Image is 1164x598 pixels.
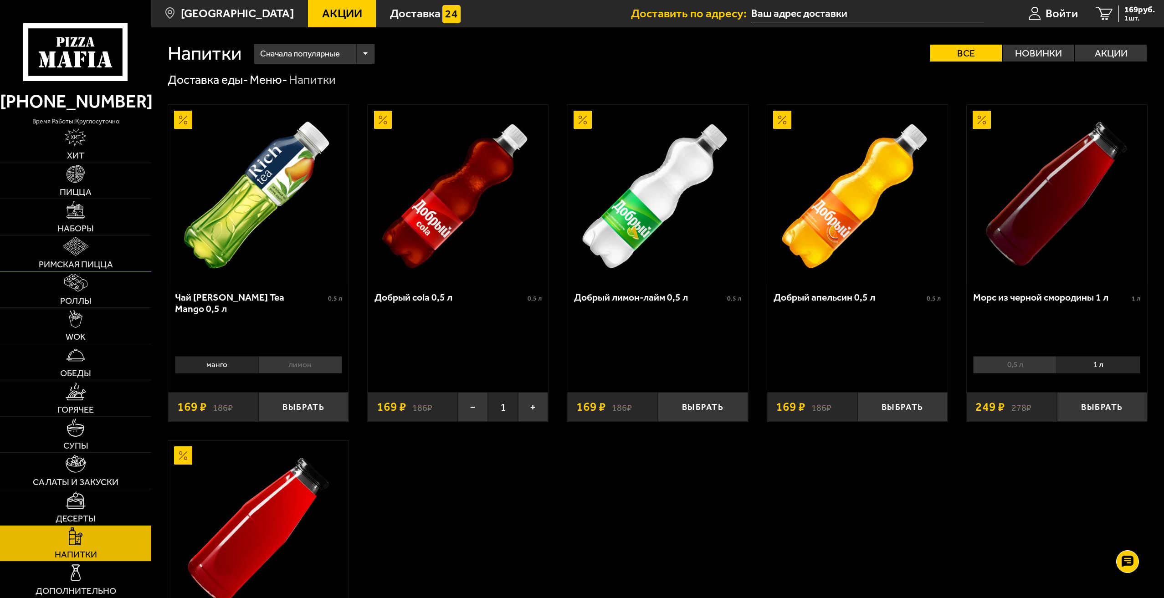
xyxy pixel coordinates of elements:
span: Обеды [60,369,91,378]
label: Акции [1075,45,1147,61]
span: Сначала популярные [260,42,340,66]
li: 0,5 л [973,356,1056,373]
span: 249 ₽ [975,401,1005,413]
div: Добрый лимон-лайм 0,5 л [574,291,725,303]
div: 0 [168,352,349,383]
span: Акции [322,8,362,20]
img: Чай Rich Green Tea Mango 0,5 л [169,105,347,282]
li: 1 л [1056,356,1140,373]
span: WOK [66,332,86,342]
span: Дополнительно [36,587,116,596]
a: АкционныйДобрый апельсин 0,5 л [767,105,948,282]
img: Акционный [374,111,392,129]
span: 1 шт. [1124,15,1155,22]
img: Добрый cola 0,5 л [369,105,547,282]
img: Акционный [574,111,592,129]
input: Ваш адрес доставки [751,5,984,22]
span: 169 ₽ [177,401,207,413]
span: Напитки [55,550,97,559]
a: Доставка еды- [168,72,248,87]
span: Римская пицца [39,260,113,269]
li: лимон [258,356,342,373]
span: 0.5 л [328,295,342,302]
span: 169 руб. [1124,5,1155,14]
span: Пицца [60,188,92,197]
span: 1 [488,392,518,422]
a: АкционныйДобрый лимон-лайм 0,5 л [567,105,748,282]
span: Горячее [57,405,94,414]
span: Доставка [390,8,441,20]
span: 0.5 л [727,295,741,302]
button: Выбрать [658,392,748,422]
img: Добрый апельсин 0,5 л [769,105,946,282]
div: Добрый cola 0,5 л [374,291,525,303]
button: + [518,392,548,422]
span: 1 л [1132,295,1140,302]
a: АкционныйЧай Rich Green Tea Mango 0,5 л [168,105,349,282]
button: Выбрать [1057,392,1147,422]
button: Выбрать [857,392,948,422]
a: АкционныйДобрый cola 0,5 л [368,105,548,282]
span: Десерты [56,514,96,523]
span: 169 ₽ [377,401,406,413]
img: Акционный [174,446,192,465]
div: Напитки [289,72,336,88]
span: Роллы [60,296,92,306]
label: Все [930,45,1002,61]
s: 186 ₽ [811,401,831,413]
img: Акционный [174,111,192,129]
span: 169 ₽ [576,401,606,413]
a: АкционныйМорс из черной смородины 1 л [967,105,1147,282]
span: Салаты и закуски [33,478,118,487]
s: 278 ₽ [1011,401,1031,413]
span: Наборы [57,224,94,233]
img: Акционный [973,111,991,129]
span: 0.5 л [927,295,941,302]
button: − [458,392,488,422]
span: 0.5 л [528,295,542,302]
img: Морс из черной смородины 1 л [968,105,1146,282]
s: 186 ₽ [412,401,432,413]
label: Новинки [1003,45,1074,61]
s: 186 ₽ [612,401,632,413]
span: Доставить по адресу: [631,8,751,20]
span: Войти [1046,8,1078,20]
h1: Напитки [168,44,241,63]
span: 169 ₽ [776,401,805,413]
div: 0 [967,352,1147,383]
div: Добрый апельсин 0,5 л [774,291,924,303]
a: Меню- [250,72,287,87]
span: Хит [67,151,84,160]
img: Акционный [773,111,791,129]
span: [GEOGRAPHIC_DATA] [181,8,294,20]
li: манго [175,356,258,373]
div: Чай [PERSON_NAME] Tea Mango 0,5 л [175,291,326,315]
img: Добрый лимон-лайм 0,5 л [569,105,747,282]
button: Выбрать [258,392,349,422]
s: 186 ₽ [213,401,233,413]
img: 15daf4d41897b9f0e9f617042186c801.svg [442,5,461,23]
span: Супы [63,441,88,450]
div: Морс из черной смородины 1 л [973,291,1129,303]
